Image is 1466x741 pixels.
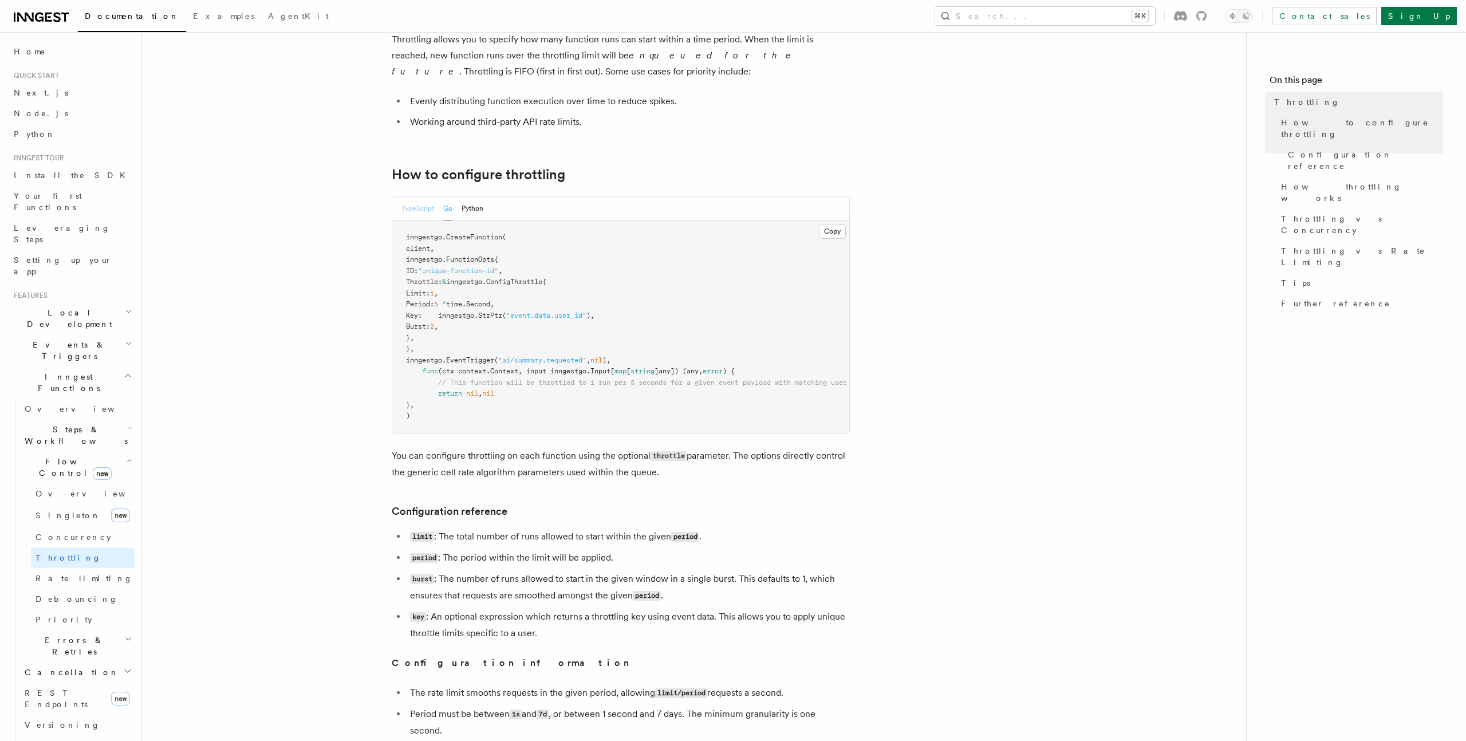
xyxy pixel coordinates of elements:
[268,11,329,21] span: AgentKit
[1381,7,1457,25] a: Sign Up
[446,300,494,308] span: time.Second,
[36,533,111,542] span: Concurrency
[703,367,723,375] span: error
[446,356,494,364] span: EventTrigger
[78,3,186,32] a: Documentation
[602,356,610,364] span: ),
[482,389,494,397] span: nil
[9,218,135,250] a: Leveraging Steps
[36,511,101,520] span: Singleton
[25,720,100,730] span: Versioning
[407,609,850,641] li: : An optional expression which returns a throttling key using event data. This allows you to appl...
[14,255,112,276] span: Setting up your app
[590,356,602,364] span: nil
[9,41,135,62] a: Home
[630,367,655,375] span: string
[31,568,135,589] a: Rate limiting
[9,103,135,124] a: Node.js
[438,367,614,375] span: (ctx context.Context, input inngestgo.Input[
[434,300,438,308] span: 5
[14,109,68,118] span: Node.js
[478,312,502,320] span: StrPtr
[443,197,452,220] button: Go
[502,312,506,320] span: (
[93,467,112,480] span: new
[1281,117,1443,140] span: How to configure throttling
[36,594,118,604] span: Debouncing
[537,710,549,719] code: 7d
[20,662,135,683] button: Cancellation
[407,529,850,545] li: : The total number of runs allowed to start within the given .
[14,191,82,212] span: Your first Functions
[410,553,438,563] code: period
[9,71,59,80] span: Quick start
[9,153,64,163] span: Inngest tour
[434,322,438,330] span: ,
[1276,176,1443,208] a: How throttling works
[1270,73,1443,92] h4: On this page
[20,419,135,451] button: Steps & Workflows
[1276,293,1443,314] a: Further reference
[462,197,483,220] button: Python
[111,692,130,705] span: new
[410,612,426,622] code: key
[498,356,586,364] span: "ai/summary.requested"
[446,233,502,241] span: CreateFunction
[410,574,434,584] code: burst
[935,7,1155,25] button: Search...⌘K
[14,223,111,244] span: Leveraging Steps
[36,574,133,583] span: Rate limiting
[1276,273,1443,293] a: Tips
[406,255,498,263] span: inngestgo.FunctionOpts{
[1274,96,1340,108] span: Throttling
[186,3,261,31] a: Examples
[422,367,438,375] span: func
[407,685,850,701] li: The rate limit smooths requests in the given period, allowing requests a second.
[418,267,498,275] span: "unique-function-id"
[446,278,546,286] span: inngestgo.ConfigThrottle{
[430,322,434,330] span: 2
[9,334,135,366] button: Events & Triggers
[1281,245,1443,268] span: Throttling vs Rate Limiting
[407,550,850,566] li: : The period within the limit will be applied.
[438,389,462,397] span: return
[9,339,125,362] span: Events & Triggers
[193,11,254,21] span: Examples
[401,197,434,220] button: TypeScript
[434,289,438,297] span: ,
[20,399,135,419] a: Overview
[20,634,124,657] span: Errors & Retries
[31,547,135,568] a: Throttling
[614,367,626,375] span: map
[36,553,101,562] span: Throttling
[31,483,135,504] a: Overview
[1132,10,1148,22] kbd: ⌘K
[1276,112,1443,144] a: How to configure throttling
[586,356,590,364] span: ,
[586,312,594,320] span: ),
[655,688,707,698] code: limit/period
[1272,7,1377,25] a: Contact sales
[723,367,735,375] span: ) {
[406,245,434,253] span: client,
[671,532,699,542] code: period
[506,312,586,320] span: "event.data.user_id"
[20,451,135,483] button: Flow Controlnew
[1281,181,1443,204] span: How throttling works
[466,389,478,397] span: nil
[406,267,418,275] span: ID:
[20,424,128,447] span: Steps & Workflows
[36,489,153,498] span: Overview
[406,300,434,308] span: Period:
[9,307,125,330] span: Local Development
[20,630,135,662] button: Errors & Retries
[20,667,119,678] span: Cancellation
[392,448,850,480] p: You can configure throttling on each function using the optional parameter. The options directly ...
[1276,208,1443,241] a: Throttling vs Concurrency
[85,11,179,21] span: Documentation
[406,401,414,409] span: },
[633,591,661,601] code: period
[1281,277,1310,289] span: Tips
[9,124,135,144] a: Python
[31,589,135,609] a: Debouncing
